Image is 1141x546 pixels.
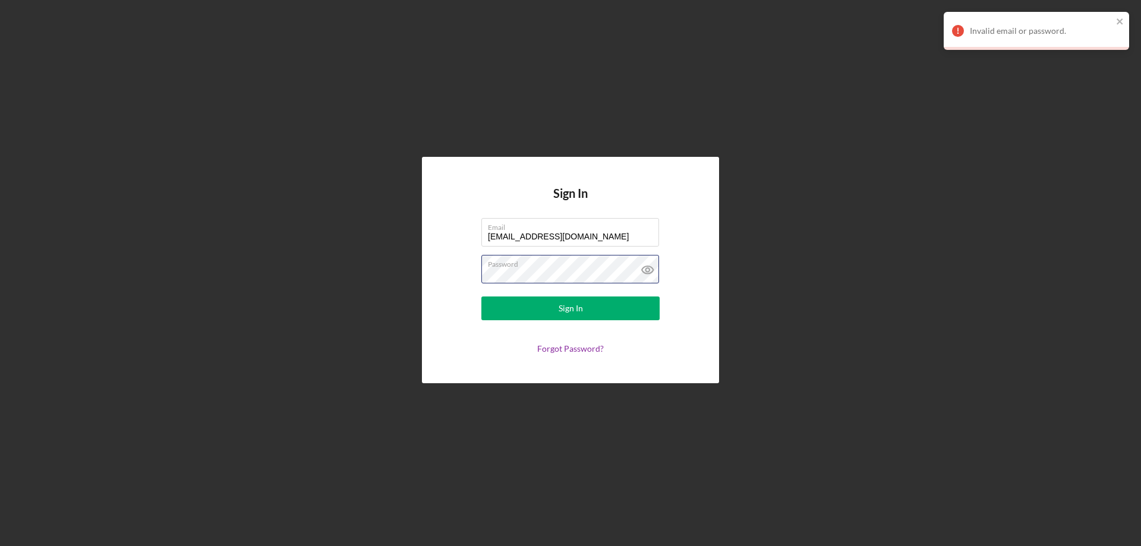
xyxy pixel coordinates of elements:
label: Email [488,219,659,232]
div: Invalid email or password. [970,26,1112,36]
label: Password [488,255,659,269]
div: Sign In [559,296,583,320]
button: close [1116,17,1124,28]
h4: Sign In [553,187,588,218]
button: Sign In [481,296,660,320]
a: Forgot Password? [537,343,604,354]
